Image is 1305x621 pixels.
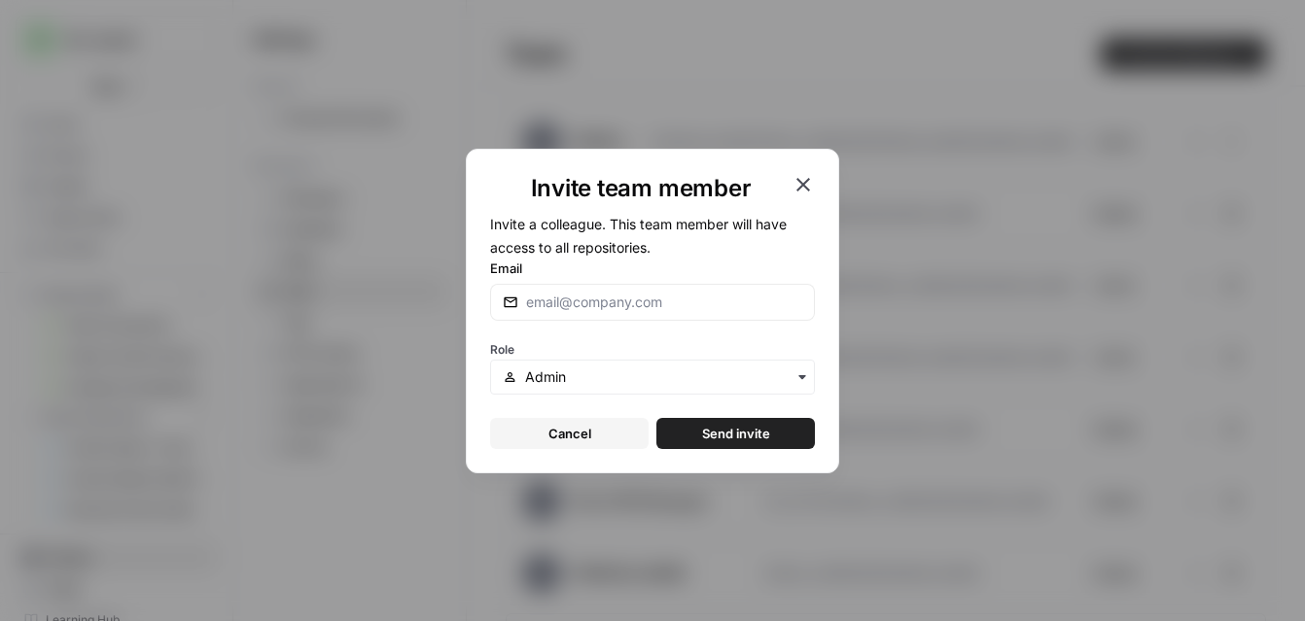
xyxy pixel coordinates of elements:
button: Cancel [490,418,649,449]
input: Admin [525,367,802,387]
button: Send invite [656,418,815,449]
span: Cancel [548,424,591,443]
span: Invite a colleague. This team member will have access to all repositories. [490,216,787,256]
label: Email [490,259,815,278]
h1: Invite team member [490,173,792,204]
input: email@company.com [526,293,802,312]
span: Role [490,342,514,357]
span: Send invite [702,424,770,443]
